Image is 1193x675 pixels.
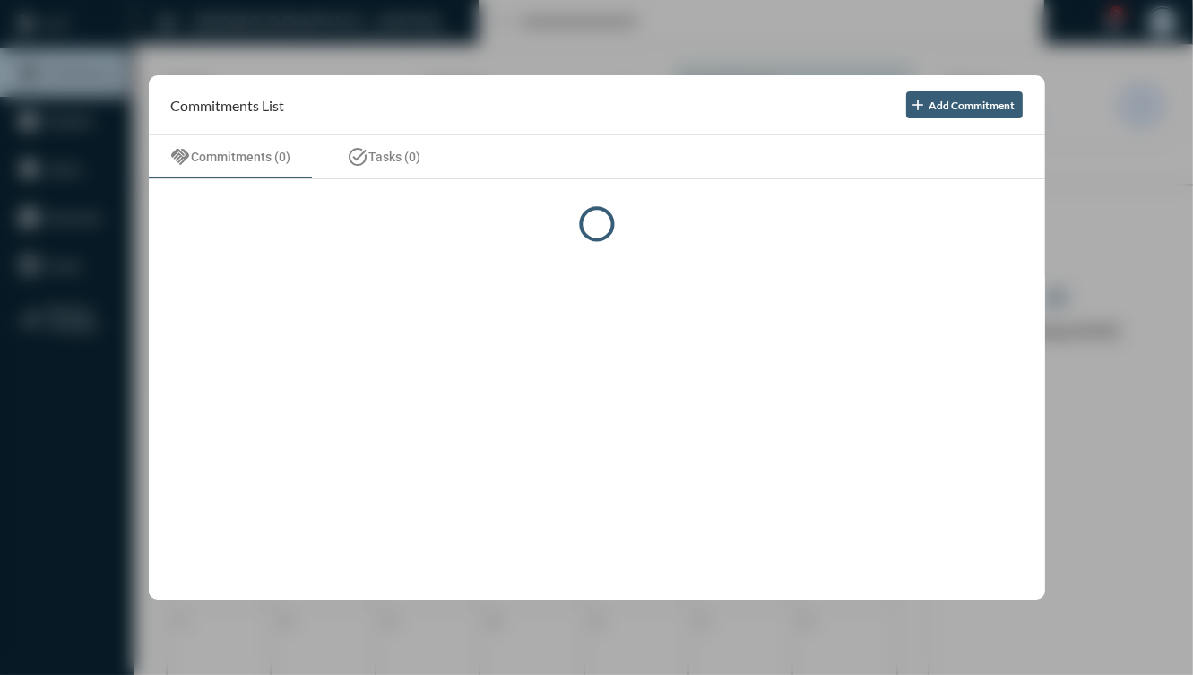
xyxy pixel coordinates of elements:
mat-icon: add [910,96,928,114]
mat-icon: task_alt [348,146,369,168]
button: Add Commitment [906,91,1023,118]
h2: Commitments List [171,97,285,114]
span: Commitments (0) [192,150,291,164]
mat-icon: handshake [170,146,192,168]
span: Tasks (0) [369,150,421,164]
